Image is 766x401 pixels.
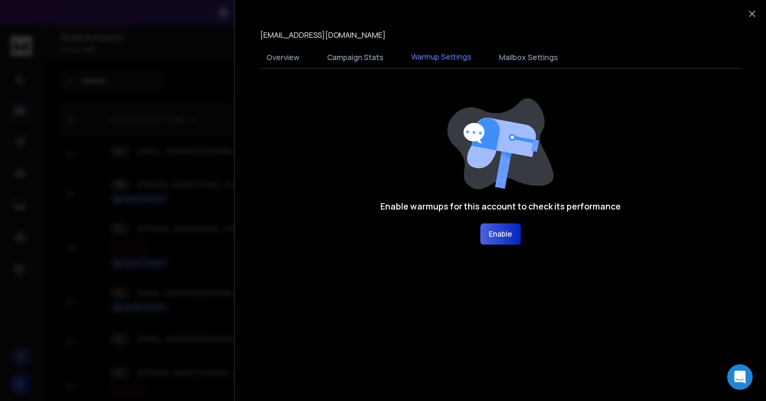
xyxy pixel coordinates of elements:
[260,30,386,40] p: [EMAIL_ADDRESS][DOMAIN_NAME]
[321,46,390,69] button: Campaign Stats
[727,364,753,390] div: Open Intercom Messenger
[493,46,564,69] button: Mailbox Settings
[447,98,554,189] img: image
[405,45,478,70] button: Warmup Settings
[480,223,521,245] button: Enable
[260,46,306,69] button: Overview
[380,200,621,213] h1: Enable warmups for this account to check its performance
